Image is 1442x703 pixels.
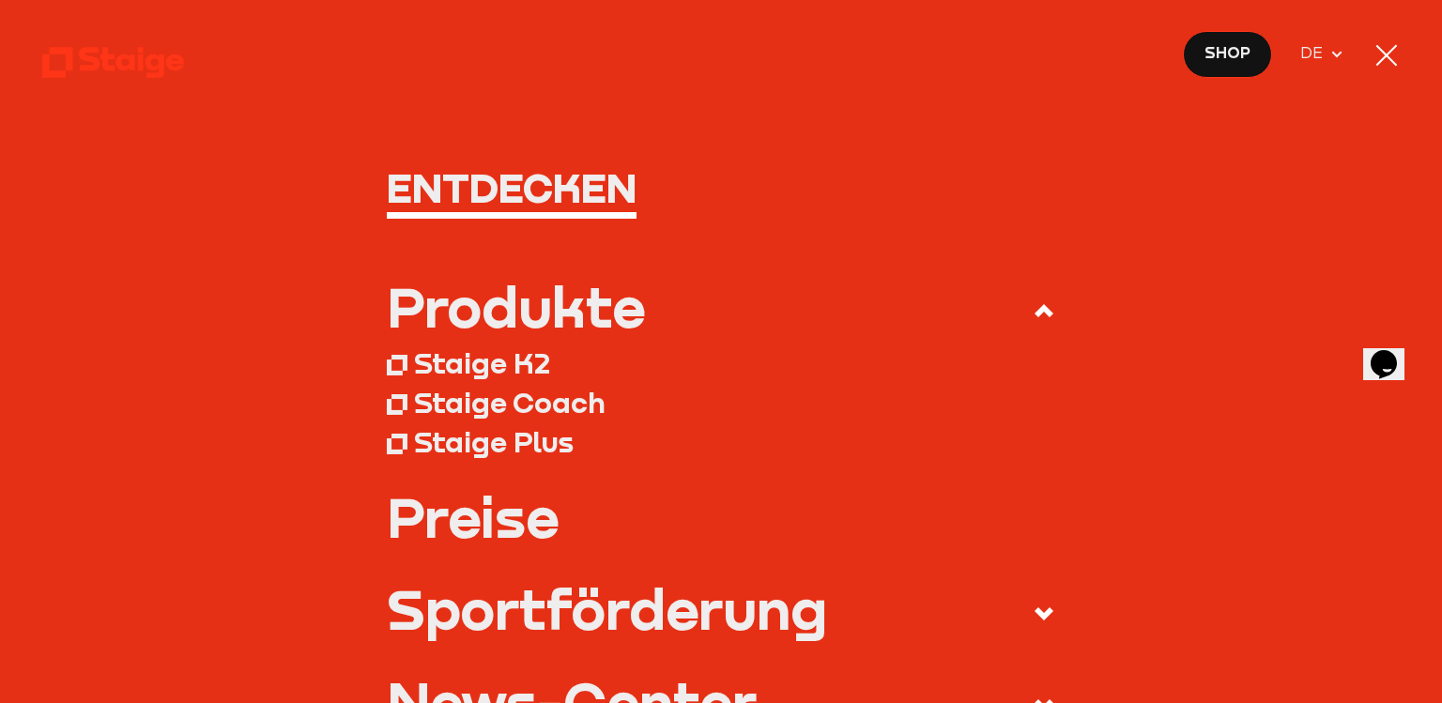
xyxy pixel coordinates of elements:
span: Shop [1204,41,1250,66]
a: Preise [387,489,1055,544]
div: Produkte [387,279,645,334]
div: Sportförderung [387,581,827,636]
span: DE [1300,41,1329,66]
div: Staige K2 [414,345,550,380]
a: Staige Plus [387,421,1055,461]
iframe: chat widget [1363,324,1423,380]
a: Staige Coach [387,382,1055,421]
a: Staige K2 [387,344,1055,383]
div: Staige Coach [414,385,606,420]
div: Staige Plus [414,424,574,459]
a: Shop [1183,31,1273,78]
